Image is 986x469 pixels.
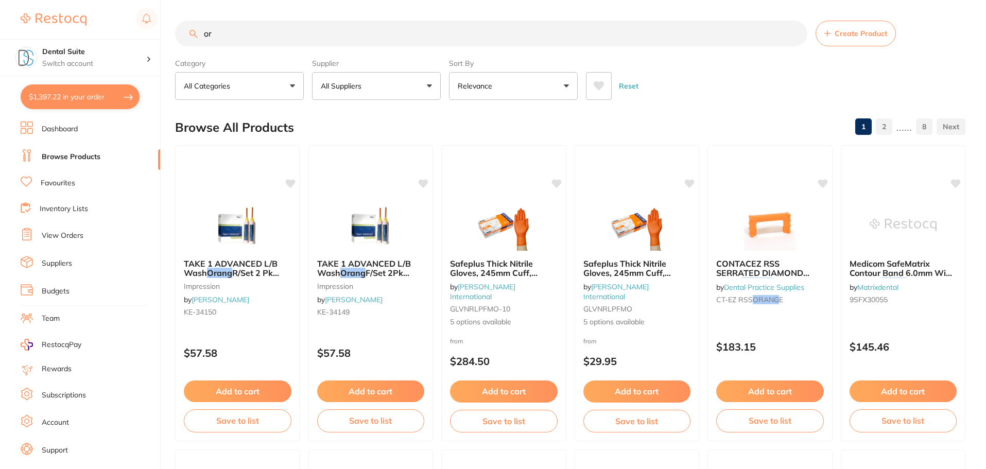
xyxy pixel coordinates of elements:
em: ORANG [753,295,779,304]
span: 5 options available [583,317,691,327]
input: Search Products [175,21,807,46]
a: Restocq Logo [21,8,87,31]
button: $1,397.22 in your order [21,84,140,109]
a: [PERSON_NAME] [325,295,383,304]
span: by [317,295,383,304]
a: Favourites [41,178,75,188]
span: TAKE 1 ADVANCED L/B Wash [184,258,278,278]
span: Create Product [835,29,887,38]
a: Matrixdental [857,283,898,292]
a: Support [42,445,68,456]
span: 9SFX30055 [850,295,888,304]
button: Add to cart [583,380,691,402]
a: RestocqPay [21,339,81,351]
button: Save to list [716,409,824,432]
a: Dental Practice Supplies [724,283,804,292]
p: Relevance [458,81,496,91]
span: by [583,282,649,301]
span: e 30055 [907,277,939,288]
span: from [450,337,463,345]
button: Save to list [450,410,558,432]
a: Inventory Lists [40,204,88,214]
p: $57.58 [184,347,291,359]
a: 1 [855,116,872,137]
span: CONTACEZ RSS SERRATED DIAMOND STRIP, [716,258,809,288]
a: 2 [876,116,892,137]
h4: Dental Suite [42,47,146,57]
a: View Orders [42,231,83,241]
span: Medicom SafeMatrix Contour Band 6.0mm Wide (50/pcs) [850,258,956,288]
button: Add to cart [317,380,425,402]
label: Category [175,59,304,68]
p: All Categories [184,81,234,91]
a: [PERSON_NAME] International [450,282,515,301]
small: impression [317,282,425,290]
a: [PERSON_NAME] International [583,282,649,301]
img: TAKE 1 ADVANCED L/B Wash Orang R/Set 2 Pk 50ml x 2cart & tips [204,199,271,251]
button: Add to cart [184,380,291,402]
a: Subscriptions [42,390,86,401]
a: Team [42,314,60,324]
label: Supplier [312,59,441,68]
span: 5 options available [450,317,558,327]
b: CONTACEZ RSS SERRATED DIAMOND STRIP, ORANGE, 16PCS [716,259,824,278]
button: Relevance [449,72,578,100]
em: ORANG [741,277,772,288]
img: TAKE 1 ADVANCED L/B Wash Orang F/Set 2Pk 50ml x 2 cart & tips [337,199,404,251]
p: $183.15 [716,341,824,353]
img: RestocqPay [21,339,33,351]
span: from [583,337,597,345]
a: Rewards [42,364,72,374]
span: by [184,295,249,304]
em: Orang [881,277,907,288]
p: All Suppliers [321,81,366,91]
span: E, 16PCS [772,277,808,288]
button: Add to cart [850,380,957,402]
span: Safeplus Thick Nitrile Gloves, 245mm Cuff, Heavy Duty, Powder Free, EN374, [450,258,551,297]
em: Orang [340,268,366,278]
button: Save to list [850,409,957,432]
em: Orang [207,268,232,278]
b: Safeplus Thick Nitrile Gloves, 245mm Cuff, Heavy Duty, Powder Free, EN374, Orange Colour, Carton [450,259,558,278]
span: CT-EZ RSS [716,295,753,304]
button: All Suppliers [312,72,441,100]
button: Add to cart [450,380,558,402]
p: Switch account [42,59,146,69]
span: TAKE 1 ADVANCED L/B Wash [317,258,411,278]
p: $145.46 [850,341,957,353]
button: Reset [616,72,642,100]
span: GLVNRLPFMO-10 [450,304,510,314]
img: Dental Suite [16,47,37,68]
a: Budgets [42,286,70,297]
p: $29.95 [583,355,691,367]
img: Medicom SafeMatrix Contour Band 6.0mm Wide (50/pcs) Orange 30055 [870,199,937,251]
button: Save to list [184,409,291,432]
button: Save to list [317,409,425,432]
span: R/Set 2 Pk 50ml x 2cart & tips [184,268,279,287]
img: Safeplus Thick Nitrile Gloves, 245mm Cuff, Heavy Duty, Powder Free, EN374, Orange Colour, Box [603,199,670,251]
button: All Categories [175,72,304,100]
span: by [450,282,515,301]
img: CONTACEZ RSS SERRATED DIAMOND STRIP, ORANGE, 16PCS [736,199,803,251]
img: Safeplus Thick Nitrile Gloves, 245mm Cuff, Heavy Duty, Powder Free, EN374, Orange Colour, Carton [470,199,537,251]
span: by [850,283,898,292]
p: $57.58 [317,347,425,359]
a: Suppliers [42,258,72,269]
span: KE-34150 [184,307,216,317]
button: Save to list [583,410,691,432]
button: Create Product [816,21,896,46]
span: F/Set 2Pk 50ml x 2 cart & tips [317,268,409,287]
button: Add to cart [716,380,824,402]
span: E [779,295,783,304]
a: [PERSON_NAME] [192,295,249,304]
img: Restocq Logo [21,13,87,26]
label: Sort By [449,59,578,68]
b: TAKE 1 ADVANCED L/B Wash Orang R/Set 2 Pk 50ml x 2cart & tips [184,259,291,278]
a: 8 [916,116,932,137]
a: Dashboard [42,124,78,134]
b: TAKE 1 ADVANCED L/B Wash Orang F/Set 2Pk 50ml x 2 cart & tips [317,259,425,278]
span: GLVNRLPFMO [583,304,632,314]
h2: Browse All Products [175,120,294,135]
small: impression [184,282,291,290]
span: by [716,283,804,292]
